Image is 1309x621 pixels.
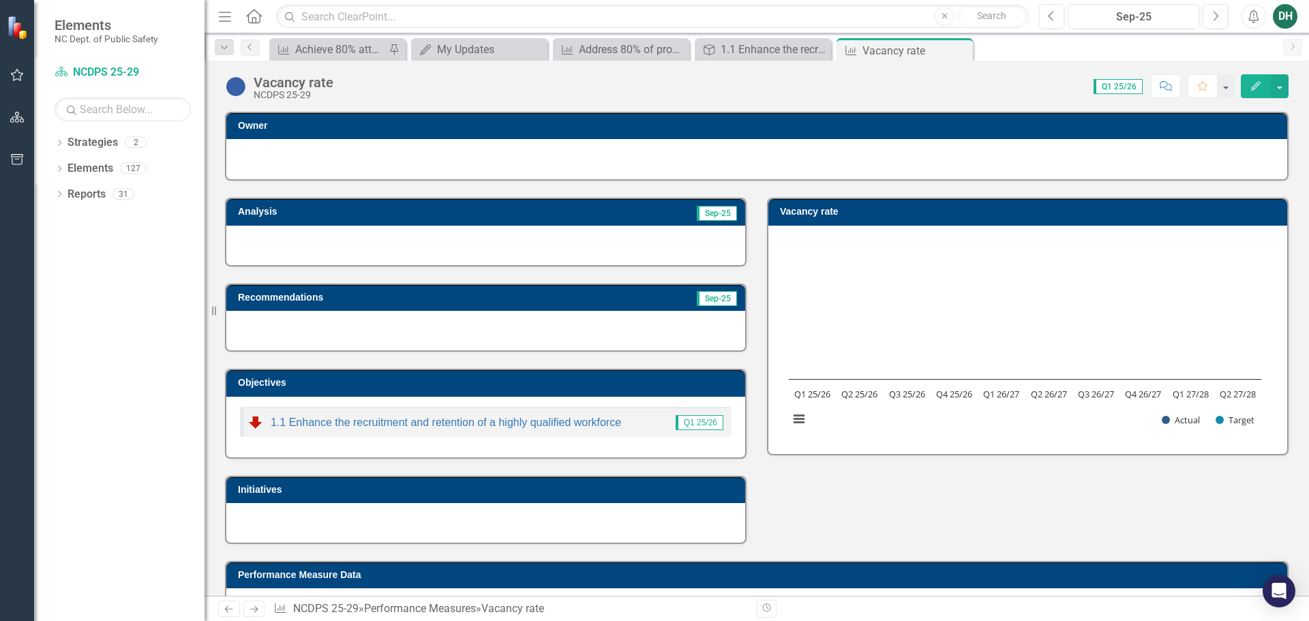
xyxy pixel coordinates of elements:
h3: Analysis [238,207,481,217]
button: Show Actual [1162,414,1200,426]
div: Vacancy rate [862,42,969,59]
button: View chart menu, Chart [789,410,809,429]
span: Sep-25 [697,206,737,221]
div: Vacancy rate [481,602,544,615]
a: 1.1 Enhance the recruitment and retention of a highly qualified workforce [271,416,621,428]
svg: Interactive chart [782,236,1268,440]
a: NCDPS 25-29 [293,602,359,615]
div: Chart. Highcharts interactive chart. [782,236,1274,440]
h3: Performance Measure Data [238,570,1280,580]
span: Sep-25 [697,291,737,306]
a: Elements [67,161,113,177]
div: Address 80% of process delays/bottlenecks by Q4 2027. [579,41,686,58]
small: NC Dept. of Public Safety [55,33,157,44]
img: Below Plan [247,414,264,430]
text: Q2 27/28 [1220,388,1256,400]
div: My Updates [437,41,544,58]
span: Search [977,10,1006,21]
button: Sep-25 [1068,4,1199,29]
div: Open Intercom Messenger [1263,575,1295,607]
a: Reports [67,187,106,202]
button: Show Target [1216,414,1255,426]
h3: Objectives [238,378,738,388]
a: 1.1 Enhance the recruitment and retention of a highly qualified workforce [698,41,828,58]
a: My Updates [415,41,544,58]
img: ClearPoint Strategy [7,16,31,40]
input: Search ClearPoint... [276,5,1029,29]
text: Q3 26/27 [1078,388,1114,400]
input: Search Below... [55,97,191,121]
text: Q4 26/27 [1125,388,1161,400]
img: No Information [225,76,247,97]
a: Strategies [67,135,118,151]
a: Address 80% of process delays/bottlenecks by Q4 2027. [556,41,686,58]
div: NCDPS 25-29 [254,90,333,100]
div: 127 [120,163,147,175]
div: » » [273,601,747,617]
a: Performance Measures [364,602,476,615]
h3: Initiatives [238,485,738,495]
a: NCDPS 25-29 [55,65,191,80]
span: Q1 25/26 [676,415,723,430]
div: Sep-25 [1073,9,1194,25]
div: Achieve 80% attendance rate at training sessions. [295,41,385,58]
div: 1.1 Enhance the recruitment and retention of a highly qualified workforce [721,41,828,58]
text: Q3 25/26 [889,388,925,400]
a: Achieve 80% attendance rate at training sessions. [273,41,385,58]
span: Elements [55,17,157,33]
button: DH [1273,4,1297,29]
button: Search [957,7,1025,26]
text: Q2 26/27 [1031,388,1067,400]
h3: Recommendations [238,292,575,303]
text: Q1 27/28 [1173,388,1209,400]
div: Vacancy rate [254,75,333,90]
text: Q1 25/26 [794,388,830,400]
text: Q1 26/27 [983,388,1019,400]
text: Q2 25/26 [841,388,877,400]
span: Q1 25/26 [1094,79,1143,94]
div: 31 [112,188,134,200]
div: 2 [125,137,147,149]
text: Q4 25/26 [936,388,972,400]
h3: Owner [238,121,1280,131]
h3: Vacancy rate [780,207,1280,217]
